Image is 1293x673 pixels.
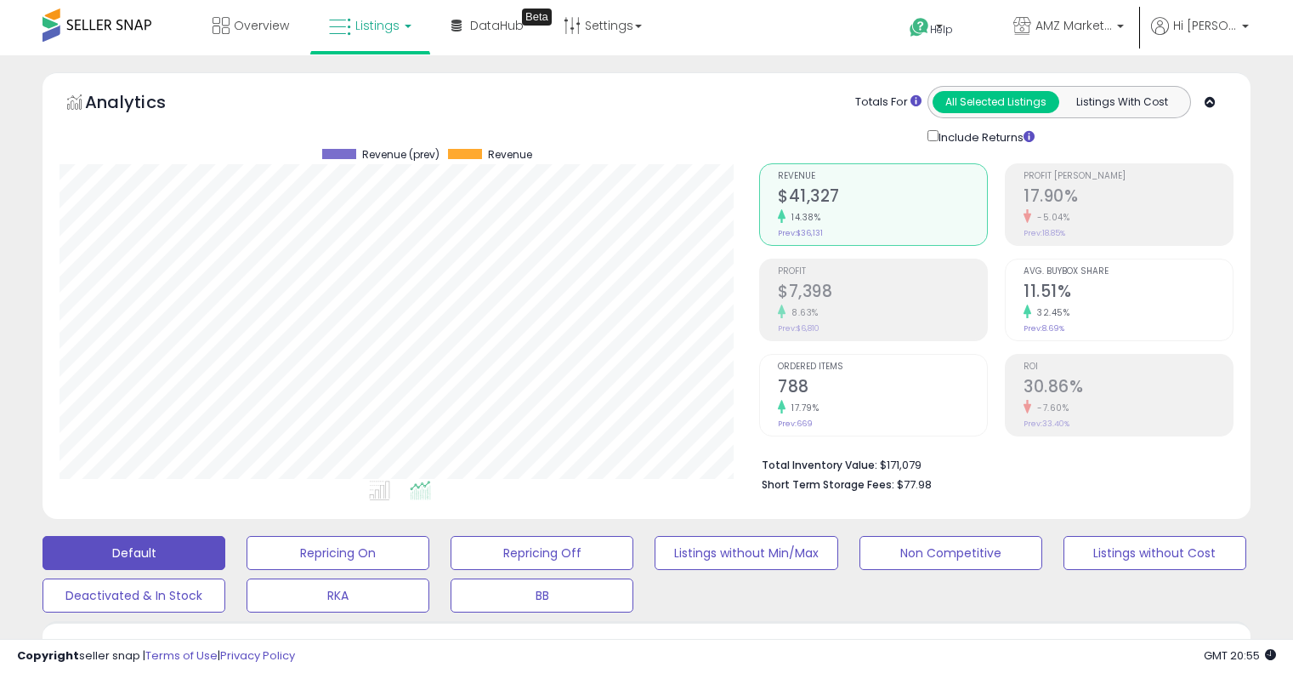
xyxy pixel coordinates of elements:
[896,4,986,55] a: Help
[778,228,823,238] small: Prev: $36,131
[1024,282,1233,305] h2: 11.51%
[762,458,877,472] b: Total Inventory Value:
[145,647,218,664] a: Terms of Use
[778,282,987,305] h2: $7,398
[1050,636,1250,652] p: Listing States:
[909,17,930,38] i: Get Help
[1024,323,1064,334] small: Prev: 8.69%
[234,17,289,34] span: Overview
[859,536,1042,570] button: Non Competitive
[778,267,987,277] span: Profit
[1024,419,1069,429] small: Prev: 33.40%
[1024,228,1065,238] small: Prev: 18.85%
[247,536,429,570] button: Repricing On
[1024,267,1233,277] span: Avg. Buybox Share
[1031,211,1069,224] small: -5.04%
[778,419,813,429] small: Prev: 669
[1031,306,1069,319] small: 32.45%
[1024,186,1233,209] h2: 17.90%
[1173,17,1237,34] span: Hi [PERSON_NAME]
[451,579,633,613] button: BB
[1031,402,1069,414] small: -7.60%
[470,17,524,34] span: DataHub
[43,579,225,613] button: Deactivated & In Stock
[785,211,820,224] small: 14.38%
[785,306,819,319] small: 8.63%
[778,377,987,400] h2: 788
[1024,362,1233,372] span: ROI
[778,362,987,372] span: Ordered Items
[655,536,837,570] button: Listings without Min/Max
[933,91,1059,113] button: All Selected Listings
[85,90,199,118] h5: Analytics
[362,149,440,161] span: Revenue (prev)
[1058,91,1185,113] button: Listings With Cost
[220,647,295,664] a: Privacy Policy
[1024,172,1233,181] span: Profit [PERSON_NAME]
[451,536,633,570] button: Repricing Off
[43,536,225,570] button: Default
[1063,536,1246,570] button: Listings without Cost
[1035,17,1112,34] span: AMZ Marketplace Deals
[762,453,1221,474] li: $171,079
[1151,17,1249,55] a: Hi [PERSON_NAME]
[488,149,532,161] span: Revenue
[355,17,400,34] span: Listings
[17,648,295,664] div: seller snap | |
[778,186,987,209] h2: $41,327
[915,127,1055,146] div: Include Returns
[897,476,932,493] span: $77.98
[778,172,987,181] span: Revenue
[247,579,429,613] button: RKA
[855,94,922,111] div: Totals For
[762,477,894,492] b: Short Term Storage Fees:
[17,647,79,664] strong: Copyright
[785,402,819,414] small: 17.79%
[1204,647,1276,664] span: 2025-09-16 20:55 GMT
[522,9,552,26] div: Tooltip anchor
[778,323,819,334] small: Prev: $6,810
[1024,377,1233,400] h2: 30.86%
[930,22,953,37] span: Help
